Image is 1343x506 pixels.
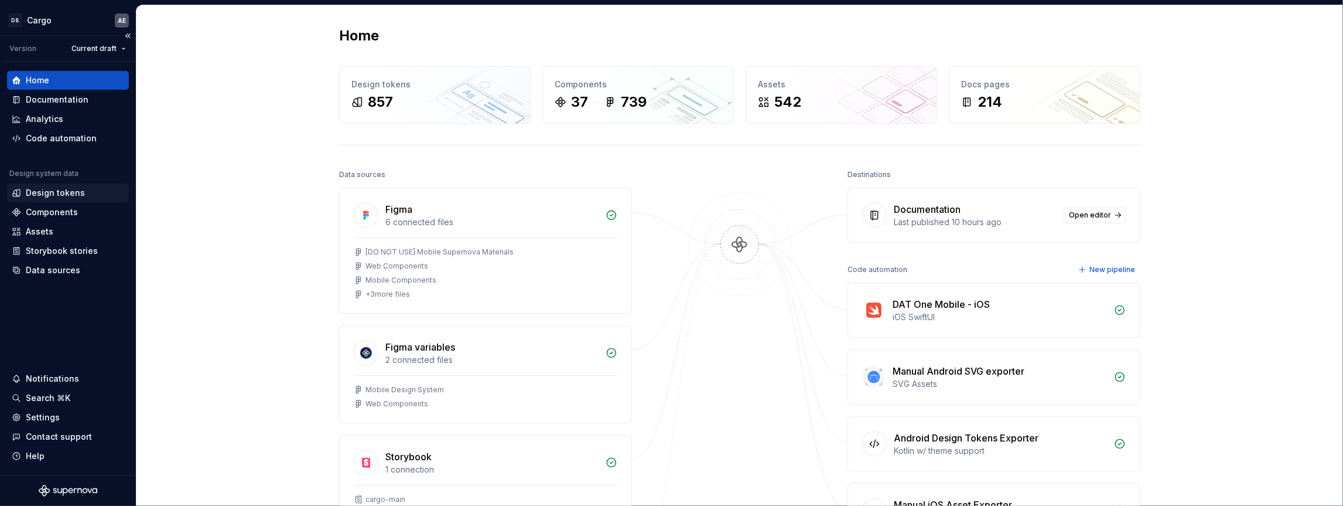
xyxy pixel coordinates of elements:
[621,93,647,111] div: 739
[365,495,405,504] div: cargo-main
[1089,265,1135,274] span: New pipeline
[339,66,531,124] a: Design tokens857
[7,261,129,280] a: Data sources
[26,264,80,276] div: Data sources
[26,412,60,423] div: Settings
[365,290,410,299] div: + 3 more files
[7,184,129,202] a: Design tokens
[9,169,78,178] div: Design system data
[26,94,88,106] div: Documentation
[118,16,126,25] div: AE
[746,66,937,124] a: Assets542
[1075,262,1140,278] button: New pipeline
[339,26,379,45] h2: Home
[7,129,129,148] a: Code automation
[542,66,734,124] a: Components37739
[7,447,129,466] button: Help
[365,247,514,257] div: [DO NOT USE] Mobile Supernova Materials
[385,216,599,228] div: 6 connected files
[365,262,428,271] div: Web Components
[71,44,117,53] span: Current draft
[1064,207,1126,223] a: Open editor
[758,79,925,90] div: Assets
[351,79,518,90] div: Design tokens
[385,354,599,366] div: 2 connected files
[26,74,49,86] div: Home
[26,373,79,385] div: Notifications
[339,188,632,314] a: Figma6 connected files[DO NOT USE] Mobile Supernova MaterialsWeb ComponentsMobile Components+3mor...
[26,245,98,257] div: Storybook stories
[7,203,129,222] a: Components
[26,431,92,443] div: Contact support
[365,276,436,285] div: Mobile Components
[39,485,97,497] svg: Supernova Logo
[385,464,599,476] div: 1 connection
[894,445,1107,457] div: Kotlin w/ theme support
[385,202,412,216] div: Figma
[66,40,131,57] button: Current draft
[7,408,129,427] a: Settings
[385,450,432,464] div: Storybook
[368,93,393,111] div: 857
[26,133,97,144] div: Code automation
[27,15,52,26] div: Cargo
[26,187,85,199] div: Design tokens
[555,79,722,90] div: Components
[365,385,444,395] div: Mobile Design System
[7,222,129,241] a: Assets
[7,369,129,388] button: Notifications
[7,242,129,260] a: Storybook stories
[339,325,632,423] a: Figma variables2 connected filesMobile Design SystemWeb Components
[119,28,136,44] button: Collapse sidebar
[7,71,129,90] a: Home
[893,311,1107,323] div: iOS SwiftUI
[365,399,428,409] div: Web Components
[26,450,45,462] div: Help
[571,93,588,111] div: 37
[893,378,1107,390] div: SVG Assets
[9,44,36,53] div: Version
[774,93,801,111] div: 542
[894,431,1038,445] div: Android Design Tokens Exporter
[848,167,891,183] div: Destinations
[978,93,1002,111] div: 214
[894,202,961,216] div: Documentation
[26,113,63,125] div: Analytics
[1069,210,1111,220] span: Open editor
[2,8,134,33] button: DSCargoAE
[339,167,385,183] div: Data sources
[848,262,907,278] div: Code automation
[893,364,1024,378] div: Manual Android SVG exporter
[26,392,70,404] div: Search ⌘K
[385,340,455,354] div: Figma variables
[894,216,1057,228] div: Last published 10 hours ago
[949,66,1140,124] a: Docs pages214
[7,90,129,109] a: Documentation
[8,13,22,28] div: DS
[26,226,53,237] div: Assets
[893,297,990,311] div: DAT One Mobile - iOS
[7,110,129,128] a: Analytics
[26,206,78,218] div: Components
[961,79,1128,90] div: Docs pages
[7,427,129,446] button: Contact support
[7,389,129,407] button: Search ⌘K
